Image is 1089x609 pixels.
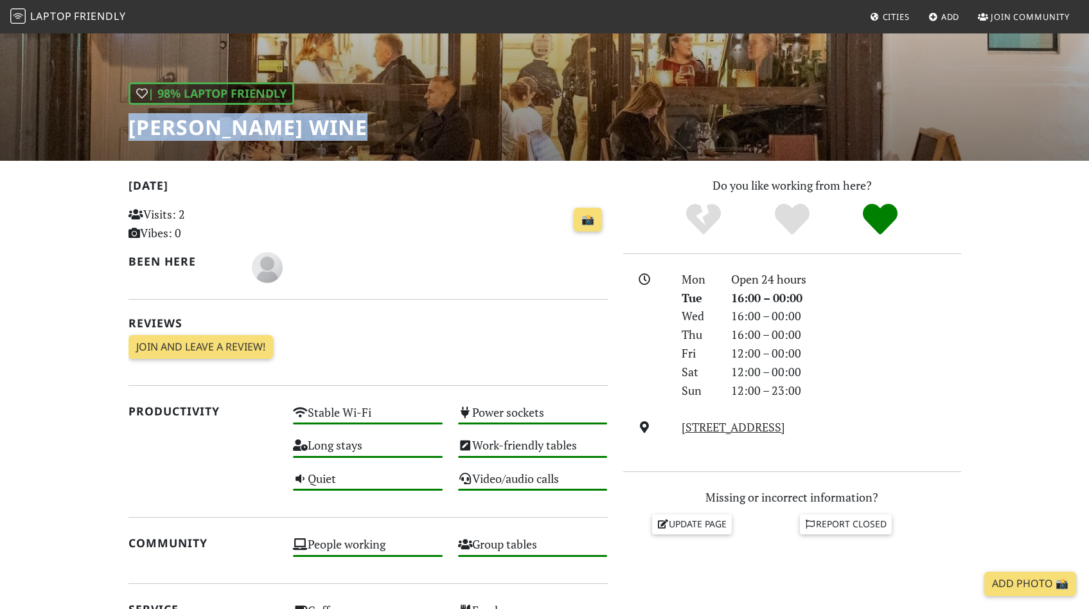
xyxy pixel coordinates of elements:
div: 16:00 – 00:00 [723,325,969,344]
div: 12:00 – 00:00 [723,363,969,381]
div: 12:00 – 23:00 [723,381,969,400]
a: Join and leave a review! [128,335,273,359]
div: 16:00 – 00:00 [723,289,969,307]
div: 12:00 – 00:00 [723,344,969,363]
div: Wed [674,307,723,325]
div: People working [285,534,450,567]
div: | 98% Laptop Friendly [128,82,294,105]
img: LaptopFriendly [10,8,26,24]
div: Work-friendly tables [450,435,615,468]
span: Friendly [74,9,125,23]
div: Tue [674,289,723,307]
div: Definitely! [836,202,925,237]
h2: [DATE] [128,179,608,197]
div: Stable Wi-Fi [285,402,450,435]
div: Group tables [450,534,615,567]
a: Update page [652,514,732,534]
div: Quiet [285,468,450,501]
div: Long stays [285,435,450,468]
a: Cities [865,5,915,28]
a: Add [923,5,965,28]
a: Join Community [973,5,1075,28]
div: Sun [674,381,723,400]
div: Fri [674,344,723,363]
div: Video/audio calls [450,468,615,501]
span: Cities [883,11,910,23]
a: 📸 [574,208,602,232]
h2: Reviews [128,316,608,330]
a: Report closed [800,514,892,534]
h2: Been here [128,255,237,268]
h2: Community [128,536,278,550]
a: LaptopFriendly LaptopFriendly [10,6,126,28]
p: Missing or incorrect information? [623,488,961,507]
div: Thu [674,325,723,344]
span: Join Community [991,11,1070,23]
div: No [659,202,748,237]
span: Add [941,11,960,23]
span: Ben S [252,259,283,274]
div: Mon [674,270,723,289]
h1: [PERSON_NAME] Wine [128,115,367,140]
a: [STREET_ADDRESS] [682,419,785,435]
div: Open 24 hours [723,270,969,289]
div: Power sockets [450,402,615,435]
div: Yes [748,202,837,237]
span: Laptop [30,9,72,23]
p: Visits: 2 Vibes: 0 [128,205,278,242]
h2: Productivity [128,404,278,418]
img: blank-535327c66bd565773addf3077783bbfce4b00ec00e9fd257753287c682c7fa38.png [252,252,283,283]
p: Do you like working from here? [623,176,961,195]
div: 16:00 – 00:00 [723,307,969,325]
div: Sat [674,363,723,381]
